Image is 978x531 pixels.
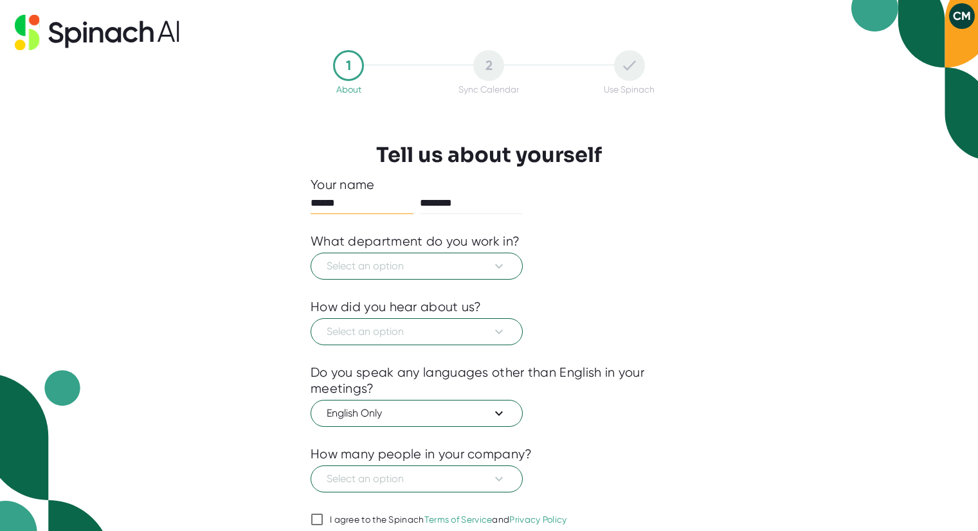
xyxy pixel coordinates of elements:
span: Select an option [327,471,507,487]
div: How did you hear about us? [311,299,482,315]
span: Select an option [327,258,507,274]
button: Select an option [311,465,523,492]
button: English Only [311,400,523,427]
div: Use Spinach [604,84,655,94]
button: Select an option [311,253,523,280]
span: Select an option [327,324,507,339]
div: I agree to the Spinach and [330,514,567,526]
div: Your name [311,177,667,193]
h3: Tell us about yourself [376,143,602,167]
div: Sync Calendar [458,84,519,94]
div: 1 [333,50,364,81]
div: What department do you work in? [311,233,520,249]
div: 2 [473,50,504,81]
div: Do you speak any languages other than English in your meetings? [311,364,667,397]
a: Terms of Service [424,514,493,525]
div: About [336,84,361,94]
div: How many people in your company? [311,446,532,462]
button: CM [949,3,975,29]
a: Privacy Policy [509,514,566,525]
button: Select an option [311,318,523,345]
span: English Only [327,406,507,421]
